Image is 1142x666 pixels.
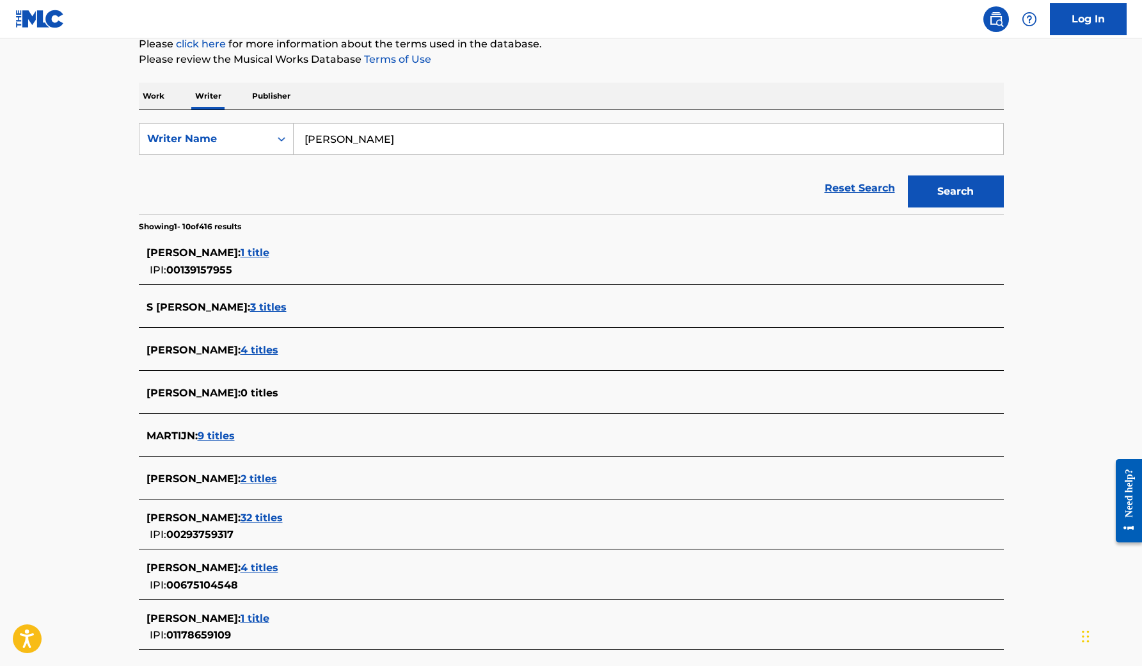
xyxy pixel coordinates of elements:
span: 9 titles [198,430,235,442]
span: IPI: [150,528,166,540]
a: Log In [1050,3,1127,35]
p: Writer [191,83,225,110]
img: help [1022,12,1037,27]
span: 4 titles [241,344,278,356]
div: Drag [1082,617,1090,656]
span: [PERSON_NAME] : [147,247,241,259]
span: S [PERSON_NAME] : [147,301,250,313]
p: Work [139,83,168,110]
a: Public Search [983,6,1009,32]
img: search [988,12,1004,27]
span: MARTIJN : [147,430,198,442]
span: IPI: [150,629,166,641]
span: IPI: [150,579,166,591]
a: Terms of Use [361,53,431,65]
span: IPI: [150,264,166,276]
span: 3 titles [250,301,287,313]
span: 1 title [241,612,269,624]
p: Please for more information about the terms used in the database. [139,37,1004,52]
span: 01178659109 [166,629,231,641]
div: Help [1017,6,1042,32]
img: MLC Logo [15,10,65,28]
span: 0 titles [241,387,278,399]
p: Publisher [248,83,294,110]
span: 00675104548 [166,579,238,591]
form: Search Form [139,123,1004,214]
p: Showing 1 - 10 of 416 results [139,221,241,232]
span: [PERSON_NAME] : [147,512,241,524]
span: 2 titles [241,473,277,485]
span: [PERSON_NAME] : [147,612,241,624]
span: 32 titles [241,512,283,524]
span: [PERSON_NAME] : [147,344,241,356]
iframe: Chat Widget [1078,605,1142,666]
button: Search [908,175,1004,207]
span: [PERSON_NAME] : [147,562,241,574]
a: click here [176,38,226,50]
div: Writer Name [147,131,262,147]
span: 00293759317 [166,528,234,540]
span: 4 titles [241,562,278,574]
span: 1 title [241,247,269,259]
p: Please review the Musical Works Database [139,52,1004,67]
a: Reset Search [818,174,901,202]
span: [PERSON_NAME] : [147,387,241,399]
span: [PERSON_NAME] : [147,473,241,485]
iframe: Resource Center [1106,448,1142,554]
span: 00139157955 [166,264,232,276]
